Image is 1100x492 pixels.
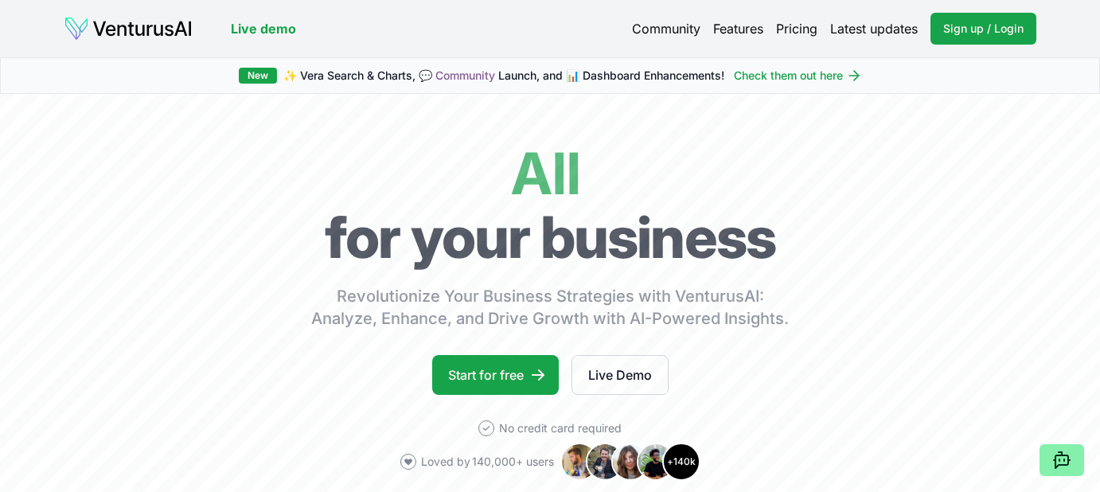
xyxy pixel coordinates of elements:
div: New [239,68,277,84]
a: Sign up / Login [930,13,1036,45]
span: ✨ Vera Search & Charts, 💬 Launch, and 📊 Dashboard Enhancements! [283,68,724,84]
img: Avatar 1 [560,443,599,481]
a: Community [435,68,495,82]
a: Latest updates [830,19,918,38]
a: Live demo [231,19,296,38]
a: Community [632,19,700,38]
span: Sign up / Login [943,21,1024,37]
img: Avatar 2 [586,443,624,481]
a: Features [713,19,763,38]
img: Avatar 4 [637,443,675,481]
a: Check them out here [734,68,862,84]
a: Start for free [432,355,559,395]
a: Pricing [776,19,817,38]
img: Avatar 3 [611,443,649,481]
img: logo [64,16,193,41]
a: Live Demo [571,355,669,395]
